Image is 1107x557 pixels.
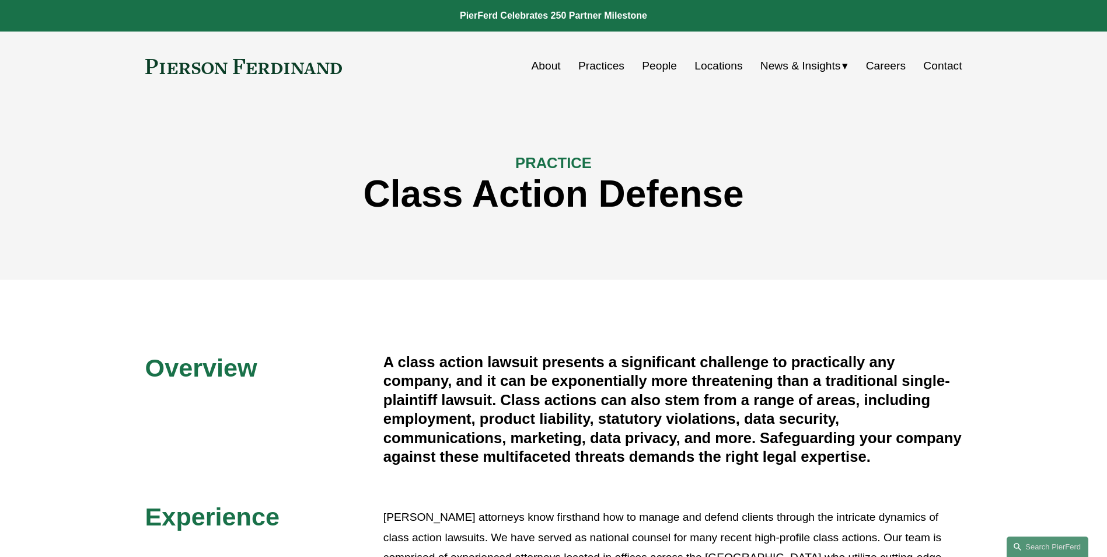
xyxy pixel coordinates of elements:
a: Practices [578,55,624,77]
a: About [532,55,561,77]
a: Careers [866,55,906,77]
a: People [642,55,677,77]
h4: A class action lawsuit presents a significant challenge to practically any company, and it can be... [383,353,962,467]
span: Overview [145,354,257,382]
span: News & Insights [760,56,841,76]
a: Locations [694,55,742,77]
a: folder dropdown [760,55,848,77]
span: Experience [145,503,280,531]
a: Contact [923,55,962,77]
a: Search this site [1007,537,1088,557]
h1: Class Action Defense [145,173,962,215]
span: PRACTICE [515,155,592,171]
